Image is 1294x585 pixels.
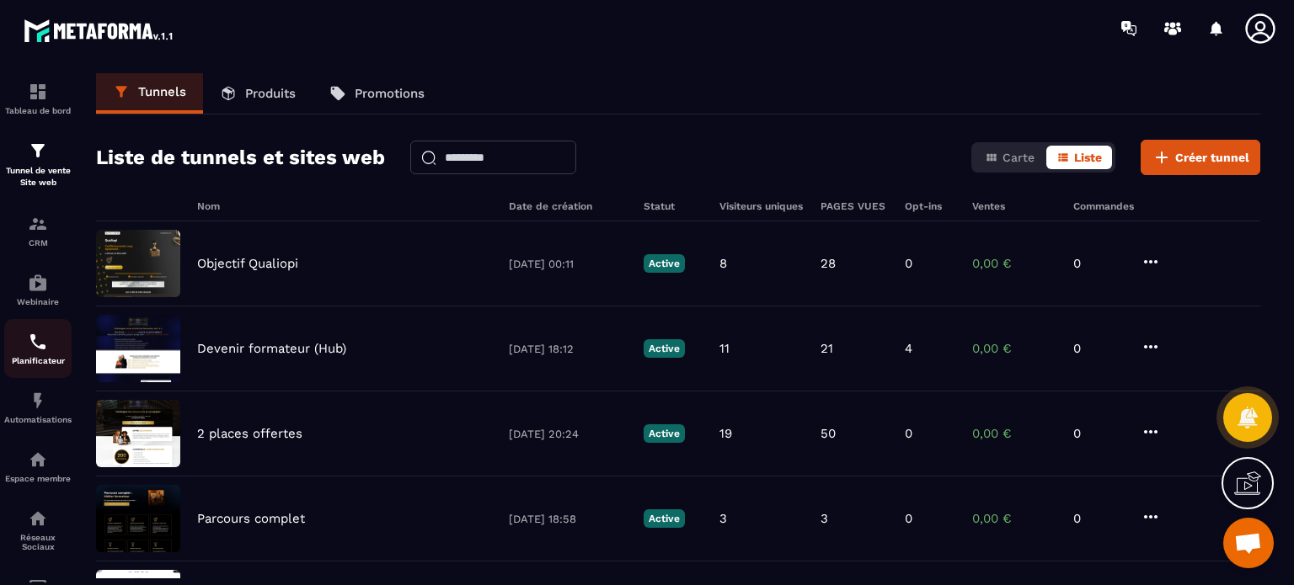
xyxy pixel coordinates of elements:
p: Active [644,339,685,358]
p: [DATE] 18:12 [509,343,627,355]
p: 0 [1073,426,1124,441]
p: Objectif Qualiopi [197,256,298,271]
p: Active [644,509,685,528]
p: 0,00 € [972,341,1056,356]
p: [DATE] 00:11 [509,258,627,270]
img: formation [28,214,48,234]
p: Active [644,254,685,273]
button: Carte [975,146,1045,169]
a: automationsautomationsAutomatisations [4,378,72,437]
a: formationformationCRM [4,201,72,260]
p: 0 [905,511,912,526]
a: Promotions [313,73,441,114]
h6: Ventes [972,200,1056,212]
a: formationformationTunnel de vente Site web [4,128,72,201]
a: formationformationTableau de bord [4,69,72,128]
img: social-network [28,508,48,529]
p: Tunnel de vente Site web [4,165,72,189]
a: Produits [203,73,313,114]
p: 8 [719,256,727,271]
img: image [96,315,180,382]
p: Tableau de bord [4,106,72,115]
p: 0 [1073,256,1124,271]
a: automationsautomationsEspace membre [4,437,72,496]
img: automations [28,391,48,411]
span: Carte [1003,151,1035,164]
h2: Liste de tunnels et sites web [96,141,385,174]
p: 4 [905,341,912,356]
img: logo [24,15,175,45]
button: Créer tunnel [1141,140,1260,175]
p: 21 [821,341,833,356]
p: 0 [905,256,912,271]
p: 0,00 € [972,426,1056,441]
span: Liste [1074,151,1102,164]
p: 0,00 € [972,511,1056,526]
p: Espace membre [4,474,72,483]
h6: Opt-ins [905,200,955,212]
img: formation [28,141,48,161]
p: Produits [245,86,296,101]
p: Webinaire [4,297,72,306]
p: 0,00 € [972,256,1056,271]
h6: Commandes [1073,200,1134,212]
img: image [96,485,180,552]
p: 19 [719,426,732,441]
p: Réseaux Sociaux [4,533,72,551]
a: social-networksocial-networkRéseaux Sociaux [4,496,72,564]
p: 28 [821,256,836,271]
p: Devenir formateur (Hub) [197,341,346,356]
a: Ouvrir le chat [1223,518,1274,568]
h6: Visiteurs uniques [719,200,804,212]
p: Parcours complet [197,511,305,526]
p: CRM [4,238,72,247]
img: image [96,400,180,467]
p: Tunnels [138,84,186,99]
img: image [96,230,180,297]
a: automationsautomationsWebinaire [4,260,72,319]
p: 3 [821,511,828,526]
button: Liste [1046,146,1112,169]
h6: Date de création [509,200,627,212]
h6: Nom [197,200,492,212]
p: [DATE] 20:24 [509,428,627,440]
img: automations [28,273,48,293]
p: [DATE] 18:58 [509,513,627,525]
img: automations [28,449,48,470]
p: Planificateur [4,356,72,365]
h6: PAGES VUES [821,200,888,212]
p: Active [644,424,685,443]
p: 0 [1073,511,1124,526]
p: 0 [1073,341,1124,356]
a: schedulerschedulerPlanificateur [4,319,72,378]
p: 0 [905,426,912,441]
p: 50 [821,426,836,441]
img: scheduler [28,332,48,352]
p: 11 [719,341,730,356]
p: 3 [719,511,727,526]
p: 2 places offertes [197,426,302,441]
img: formation [28,82,48,102]
span: Créer tunnel [1175,149,1249,166]
h6: Statut [644,200,703,212]
p: Promotions [355,86,425,101]
a: Tunnels [96,73,203,114]
p: Automatisations [4,415,72,424]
